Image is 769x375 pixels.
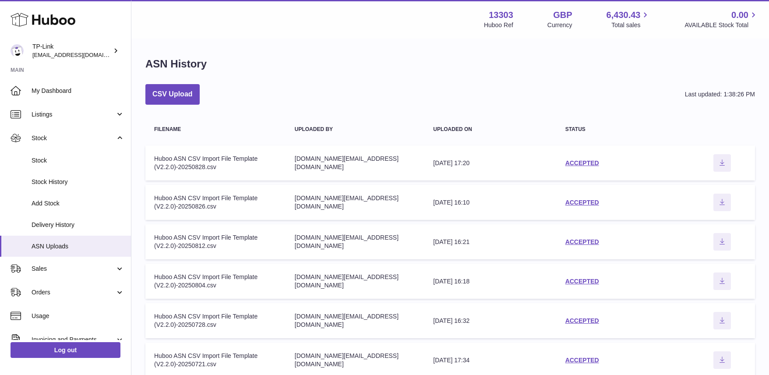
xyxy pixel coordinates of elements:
[685,90,755,99] div: Last updated: 1:38:26 PM
[713,272,731,290] button: Download ASN file
[565,278,599,285] a: ACCEPTED
[684,21,758,29] span: AVAILABLE Stock Total
[433,238,547,246] div: [DATE] 16:21
[433,356,547,364] div: [DATE] 17:34
[32,288,115,297] span: Orders
[547,21,572,29] div: Currency
[154,233,277,250] div: Huboo ASN CSV Import File Template (V2.2.0)-20250812.csv
[295,352,416,368] div: [DOMAIN_NAME][EMAIL_ADDRESS][DOMAIN_NAME]
[713,194,731,211] button: Download ASN file
[32,42,111,59] div: TP-Link
[154,155,277,171] div: Huboo ASN CSV Import File Template (V2.2.0)-20250828.csv
[295,233,416,250] div: [DOMAIN_NAME][EMAIL_ADDRESS][DOMAIN_NAME]
[433,317,547,325] div: [DATE] 16:32
[295,155,416,171] div: [DOMAIN_NAME][EMAIL_ADDRESS][DOMAIN_NAME]
[713,233,731,251] button: Download ASN file
[565,159,599,166] a: ACCEPTED
[611,21,650,29] span: Total sales
[690,118,755,141] th: actions
[565,238,599,245] a: ACCEPTED
[489,9,513,21] strong: 13303
[11,44,24,57] img: gaby.chen@tp-link.com
[684,9,758,29] a: 0.00 AVAILABLE Stock Total
[32,336,115,344] span: Invoicing and Payments
[607,9,641,21] span: 6,430.43
[145,57,207,71] h1: ASN History
[295,273,416,290] div: [DOMAIN_NAME][EMAIL_ADDRESS][DOMAIN_NAME]
[32,134,115,142] span: Stock
[713,154,731,172] button: Download ASN file
[713,351,731,369] button: Download ASN file
[484,21,513,29] div: Huboo Ref
[433,277,547,286] div: [DATE] 16:18
[433,159,547,167] div: [DATE] 17:20
[32,110,115,119] span: Listings
[32,178,124,186] span: Stock History
[145,118,286,141] th: Filename
[295,194,416,211] div: [DOMAIN_NAME][EMAIL_ADDRESS][DOMAIN_NAME]
[32,242,124,251] span: ASN Uploads
[295,312,416,329] div: [DOMAIN_NAME][EMAIL_ADDRESS][DOMAIN_NAME]
[565,199,599,206] a: ACCEPTED
[433,198,547,207] div: [DATE] 16:10
[565,357,599,364] a: ACCEPTED
[553,9,572,21] strong: GBP
[713,312,731,329] button: Download ASN file
[11,342,120,358] a: Log out
[286,118,425,141] th: Uploaded by
[154,352,277,368] div: Huboo ASN CSV Import File Template (V2.2.0)-20250721.csv
[145,84,200,105] button: CSV Upload
[565,317,599,324] a: ACCEPTED
[424,118,556,141] th: Uploaded on
[607,9,651,29] a: 6,430.43 Total sales
[557,118,690,141] th: Status
[32,51,129,58] span: [EMAIL_ADDRESS][DOMAIN_NAME]
[154,273,277,290] div: Huboo ASN CSV Import File Template (V2.2.0)-20250804.csv
[731,9,748,21] span: 0.00
[154,194,277,211] div: Huboo ASN CSV Import File Template (V2.2.0)-20250826.csv
[32,221,124,229] span: Delivery History
[32,87,124,95] span: My Dashboard
[32,312,124,320] span: Usage
[32,265,115,273] span: Sales
[32,199,124,208] span: Add Stock
[32,156,124,165] span: Stock
[154,312,277,329] div: Huboo ASN CSV Import File Template (V2.2.0)-20250728.csv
